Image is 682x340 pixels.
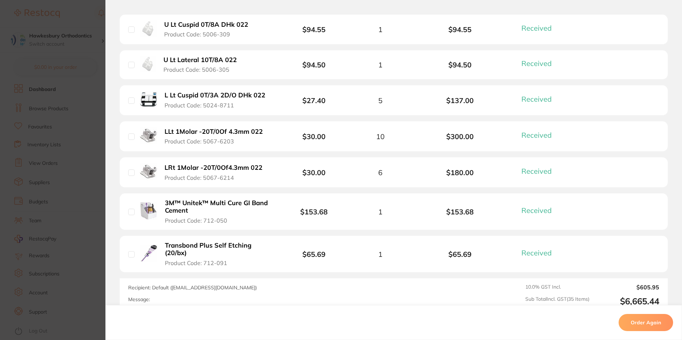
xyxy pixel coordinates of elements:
button: U Lt Cuspid 0T/8A DHk 022 Product Code: 5006-309 [162,21,256,38]
img: U Lt Lateral 10T/8A 022 [140,56,156,72]
span: 10.0 % GST Incl. [525,284,589,290]
b: LLt 1Molar -20T/0Of 4.3mm 022 [165,128,263,136]
b: 3M™ Unitek™ Multi Cure GI Band Cement [165,199,275,214]
span: Received [521,206,552,215]
button: Received [519,206,560,215]
b: $94.50 [420,61,500,69]
b: $180.00 [420,168,500,177]
b: U Lt Lateral 10T/8A 022 [163,56,237,64]
span: Received [521,131,552,139]
span: Product Code: 712-091 [165,260,227,266]
b: LRt 1Molar -20T/0Of4.3mm 022 [165,164,262,172]
b: $65.69 [420,250,500,258]
b: $153.68 [420,208,500,216]
img: U Lt Cuspid 0T/8A DHk 022 [140,20,157,37]
button: 3M™ Unitek™ Multi Cure GI Band Cement Product Code: 712-050 [163,199,277,224]
span: Received [521,24,552,32]
span: Recipient: Default ( [EMAIL_ADDRESS][DOMAIN_NAME] ) [128,284,257,291]
button: L Lt Cuspid 0T/3A 2D/O DHk 022 Product Code: 5024-8711 [162,91,273,109]
span: 1 [378,61,382,69]
button: Received [519,59,560,68]
button: U Lt Lateral 10T/8A 022 Product Code: 5006-305 [161,56,246,73]
button: Received [519,167,560,176]
b: $65.69 [302,250,326,259]
button: Received [519,131,560,139]
button: Received [519,95,560,103]
label: Message: [128,296,150,303]
span: 1 [378,25,382,34]
button: Transbond Plus Self Etching (20/bx) Product Code: 712-091 [163,242,277,267]
b: $27.40 [302,96,326,105]
button: Received [519,24,560,32]
span: Received [521,95,552,103]
b: $30.00 [302,168,326,177]
b: $300.00 [420,132,500,141]
span: Sub Total Incl. GST ( 35 Items) [525,296,589,306]
img: LRt 1Molar -20T/0Of4.3mm 022 [140,163,157,180]
output: $6,665.44 [595,296,659,306]
img: LLt 1Molar -20T/0Of 4.3mm 022 [140,127,157,144]
b: $94.50 [302,60,326,69]
span: Product Code: 5067-6203 [165,138,234,144]
span: Received [521,248,552,257]
b: $137.00 [420,96,500,105]
button: Received [519,248,560,257]
span: 1 [378,250,382,258]
img: 3M™ Unitek™ Multi Cure GI Band Cement [140,202,157,220]
b: $153.68 [300,207,328,216]
span: Received [521,167,552,176]
span: Received [521,59,552,68]
button: Order Again [619,314,673,331]
span: 10 [376,132,385,141]
output: $605.95 [595,284,659,290]
img: Transbond Plus Self Etching (20/bx) [140,245,157,262]
button: LLt 1Molar -20T/0Of 4.3mm 022 Product Code: 5067-6203 [162,128,271,145]
span: 5 [378,96,382,105]
b: U Lt Cuspid 0T/8A DHk 022 [164,21,248,29]
img: L Lt Cuspid 0T/3A 2D/O DHk 022 [140,91,157,108]
span: 6 [378,168,382,177]
span: Product Code: 5024-8711 [165,102,234,108]
span: Product Code: 712-050 [165,217,227,224]
span: Product Code: 5006-305 [163,66,229,73]
button: LRt 1Molar -20T/0Of4.3mm 022 Product Code: 5067-6214 [162,164,270,181]
span: 1 [378,208,382,216]
b: $94.55 [302,25,326,34]
span: Product Code: 5006-309 [164,31,230,37]
span: Product Code: 5067-6214 [165,174,234,181]
b: Transbond Plus Self Etching (20/bx) [165,242,275,257]
b: $94.55 [420,25,500,34]
b: $30.00 [302,132,326,141]
b: L Lt Cuspid 0T/3A 2D/O DHk 022 [165,92,265,99]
